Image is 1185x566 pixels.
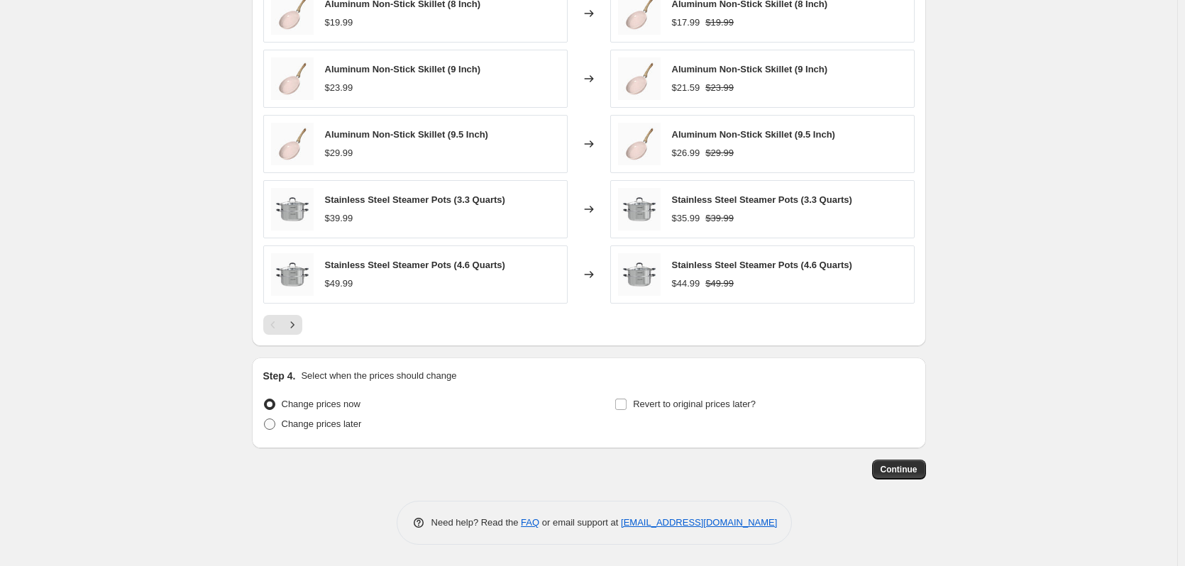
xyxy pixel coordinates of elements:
[705,16,734,30] strike: $19.99
[325,277,353,291] div: $49.99
[621,517,777,528] a: [EMAIL_ADDRESS][DOMAIN_NAME]
[325,194,505,205] span: Stainless Steel Steamer Pots (3.3 Quarts)
[263,369,296,383] h2: Step 4.
[672,211,700,226] div: $35.99
[271,188,314,231] img: Stainless_Steel_Steamer_Pots_01_b71f68e7-a7ea-4dd0-a509-5b19c2879dc5_80x.jpg
[539,517,621,528] span: or email support at
[872,460,926,479] button: Continue
[672,146,700,160] div: $26.99
[431,517,522,528] span: Need help? Read the
[705,277,734,291] strike: $49.99
[633,399,756,409] span: Revert to original prices later?
[325,64,481,74] span: Aluminum Non-Stick Skillet (9 Inch)
[618,253,661,296] img: Stainless_Steel_Steamer_Pots_01_b71f68e7-a7ea-4dd0-a509-5b19c2879dc5_80x.jpg
[282,315,302,335] button: Next
[263,315,302,335] nav: Pagination
[705,211,734,226] strike: $39.99
[325,81,353,95] div: $23.99
[271,123,314,165] img: Non-Stick_Frying_Pan_01_795d1764-fbc5-47ad-a179-0d6b1c7289be_80x.jpg
[672,129,835,140] span: Aluminum Non-Stick Skillet (9.5 Inch)
[881,464,917,475] span: Continue
[271,57,314,100] img: Non-Stick_Frying_Pan_01_795d1764-fbc5-47ad-a179-0d6b1c7289be_80x.jpg
[325,16,353,30] div: $19.99
[705,81,734,95] strike: $23.99
[282,399,360,409] span: Change prices now
[618,123,661,165] img: Non-Stick_Frying_Pan_01_795d1764-fbc5-47ad-a179-0d6b1c7289be_80x.jpg
[618,188,661,231] img: Stainless_Steel_Steamer_Pots_01_b71f68e7-a7ea-4dd0-a509-5b19c2879dc5_80x.jpg
[672,260,852,270] span: Stainless Steel Steamer Pots (4.6 Quarts)
[325,129,488,140] span: Aluminum Non-Stick Skillet (9.5 Inch)
[271,253,314,296] img: Stainless_Steel_Steamer_Pots_01_b71f68e7-a7ea-4dd0-a509-5b19c2879dc5_80x.jpg
[618,57,661,100] img: Non-Stick_Frying_Pan_01_795d1764-fbc5-47ad-a179-0d6b1c7289be_80x.jpg
[672,277,700,291] div: $44.99
[521,517,539,528] a: FAQ
[672,81,700,95] div: $21.59
[282,418,362,429] span: Change prices later
[672,194,852,205] span: Stainless Steel Steamer Pots (3.3 Quarts)
[325,146,353,160] div: $29.99
[672,16,700,30] div: $17.99
[705,146,734,160] strike: $29.99
[325,211,353,226] div: $39.99
[672,64,828,74] span: Aluminum Non-Stick Skillet (9 Inch)
[325,260,505,270] span: Stainless Steel Steamer Pots (4.6 Quarts)
[301,369,456,383] p: Select when the prices should change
